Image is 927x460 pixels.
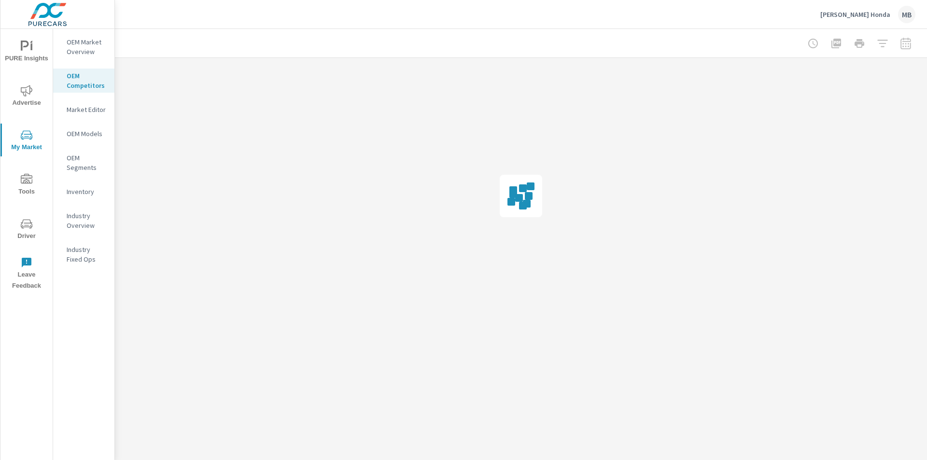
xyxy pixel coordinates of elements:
div: Inventory [53,184,114,199]
p: Inventory [67,187,107,196]
p: OEM Segments [67,153,107,172]
p: Industry Fixed Ops [67,245,107,264]
div: MB [898,6,915,23]
span: Advertise [3,85,50,109]
span: Tools [3,174,50,197]
p: [PERSON_NAME] Honda [820,10,890,19]
p: OEM Market Overview [67,37,107,56]
span: Driver [3,218,50,242]
div: Market Editor [53,102,114,117]
span: PURE Insights [3,41,50,64]
span: My Market [3,129,50,153]
span: Leave Feedback [3,257,50,292]
div: OEM Models [53,126,114,141]
div: Industry Overview [53,209,114,233]
div: OEM Market Overview [53,35,114,59]
div: OEM Competitors [53,69,114,93]
p: Market Editor [67,105,107,114]
div: nav menu [0,29,53,295]
p: Industry Overview [67,211,107,230]
div: OEM Segments [53,151,114,175]
p: OEM Competitors [67,71,107,90]
p: OEM Models [67,129,107,139]
div: Industry Fixed Ops [53,242,114,266]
